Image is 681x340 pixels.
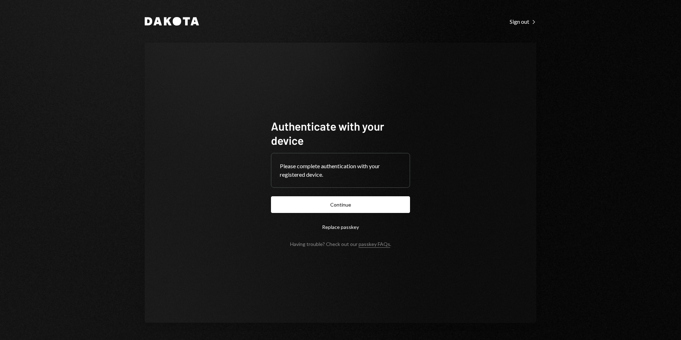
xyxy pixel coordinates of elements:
[290,241,391,247] div: Having trouble? Check out our .
[280,162,401,179] div: Please complete authentication with your registered device.
[510,17,536,25] a: Sign out
[510,18,536,25] div: Sign out
[271,219,410,235] button: Replace passkey
[359,241,390,248] a: passkey FAQs
[271,196,410,213] button: Continue
[271,119,410,147] h1: Authenticate with your device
